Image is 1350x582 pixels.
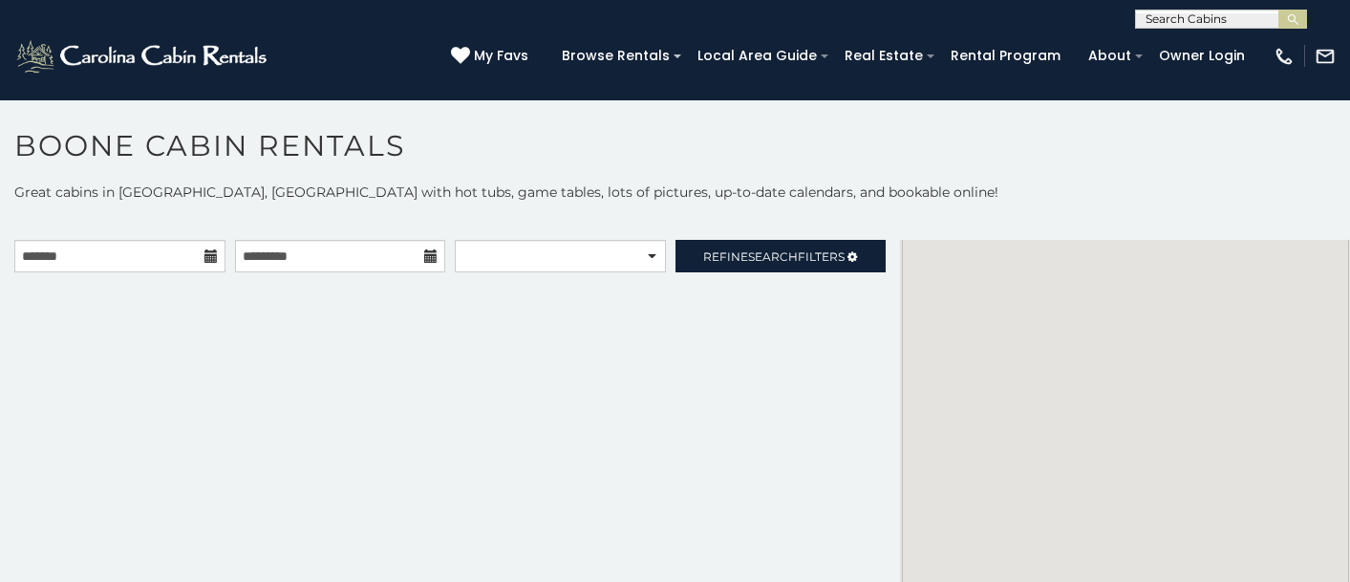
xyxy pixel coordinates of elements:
[1274,46,1295,67] img: phone-regular-white.png
[675,240,887,272] a: RefineSearchFilters
[835,41,932,71] a: Real Estate
[451,46,533,67] a: My Favs
[941,41,1070,71] a: Rental Program
[1315,46,1336,67] img: mail-regular-white.png
[474,46,528,66] span: My Favs
[14,37,272,75] img: White-1-2.png
[1079,41,1141,71] a: About
[552,41,679,71] a: Browse Rentals
[748,249,798,264] span: Search
[703,249,845,264] span: Refine Filters
[688,41,826,71] a: Local Area Guide
[1149,41,1254,71] a: Owner Login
